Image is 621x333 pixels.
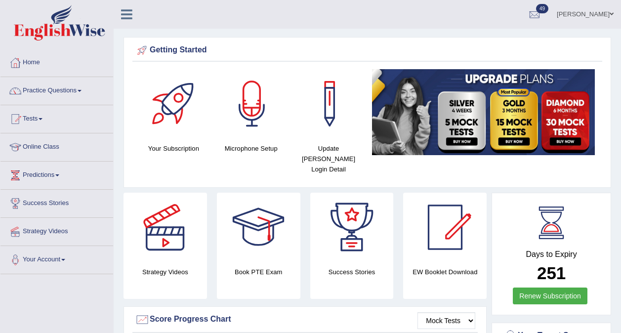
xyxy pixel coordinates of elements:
h4: Success Stories [310,267,394,277]
img: small5.jpg [372,69,595,155]
a: Success Stories [0,190,113,214]
a: Predictions [0,162,113,186]
a: Tests [0,105,113,130]
h4: Days to Expiry [503,250,600,259]
h4: Your Subscription [140,143,207,154]
a: Online Class [0,133,113,158]
div: Score Progress Chart [135,312,475,327]
h4: Strategy Videos [124,267,207,277]
h4: Microphone Setup [217,143,285,154]
div: Getting Started [135,43,600,58]
a: Home [0,49,113,74]
a: Strategy Videos [0,218,113,243]
h4: Update [PERSON_NAME] Login Detail [295,143,363,174]
a: Practice Questions [0,77,113,102]
span: 49 [536,4,548,13]
h4: Book PTE Exam [217,267,300,277]
b: 251 [537,263,566,283]
h4: EW Booklet Download [403,267,487,277]
a: Your Account [0,246,113,271]
a: Renew Subscription [513,288,587,304]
